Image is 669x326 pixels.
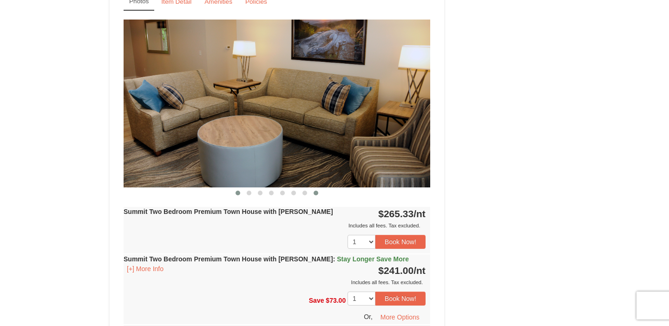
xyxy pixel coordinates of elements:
[124,221,426,230] div: Includes all fees. Tax excluded.
[413,265,426,276] span: /nt
[124,255,409,263] strong: Summit Two Bedroom Premium Town House with [PERSON_NAME]
[337,255,409,263] span: Stay Longer Save More
[124,208,333,215] strong: Summit Two Bedroom Premium Town House with [PERSON_NAME]
[333,255,335,263] span: :
[309,297,324,304] span: Save
[124,278,426,287] div: Includes all fees. Tax excluded.
[375,235,426,249] button: Book Now!
[124,20,430,187] img: 18876286-225-aee846a8.png
[124,264,167,274] button: [+] More Info
[374,310,426,324] button: More Options
[413,208,426,219] span: /nt
[378,208,426,219] strong: $265.33
[375,292,426,306] button: Book Now!
[326,297,346,304] span: $73.00
[378,265,413,276] span: $241.00
[364,313,373,320] span: Or,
